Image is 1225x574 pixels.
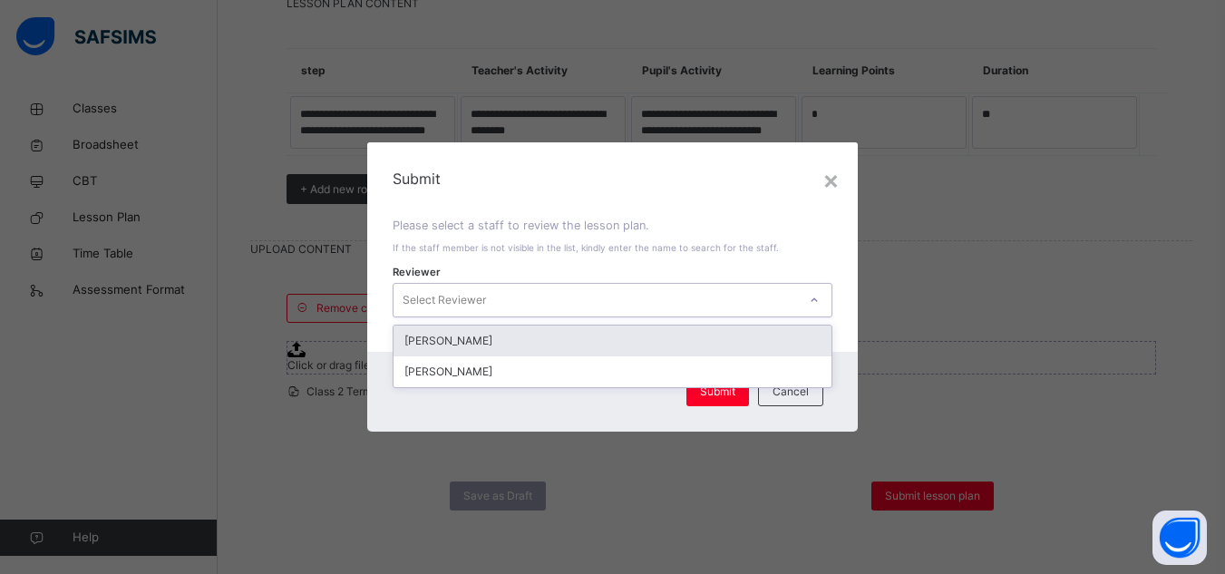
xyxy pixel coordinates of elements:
[700,384,735,400] span: Submit
[393,242,779,253] span: If the staff member is not visible in the list, kindly enter the name to search for the staff.
[393,265,441,280] span: Reviewer
[822,161,840,199] div: ×
[773,384,809,400] span: Cancel
[403,283,486,317] div: Select Reviewer
[393,219,649,232] span: Please select a staff to review the lesson plan.
[1152,511,1207,565] button: Open asap
[394,356,831,387] div: [PERSON_NAME]
[394,326,831,356] div: [PERSON_NAME]
[393,168,831,190] span: Submit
